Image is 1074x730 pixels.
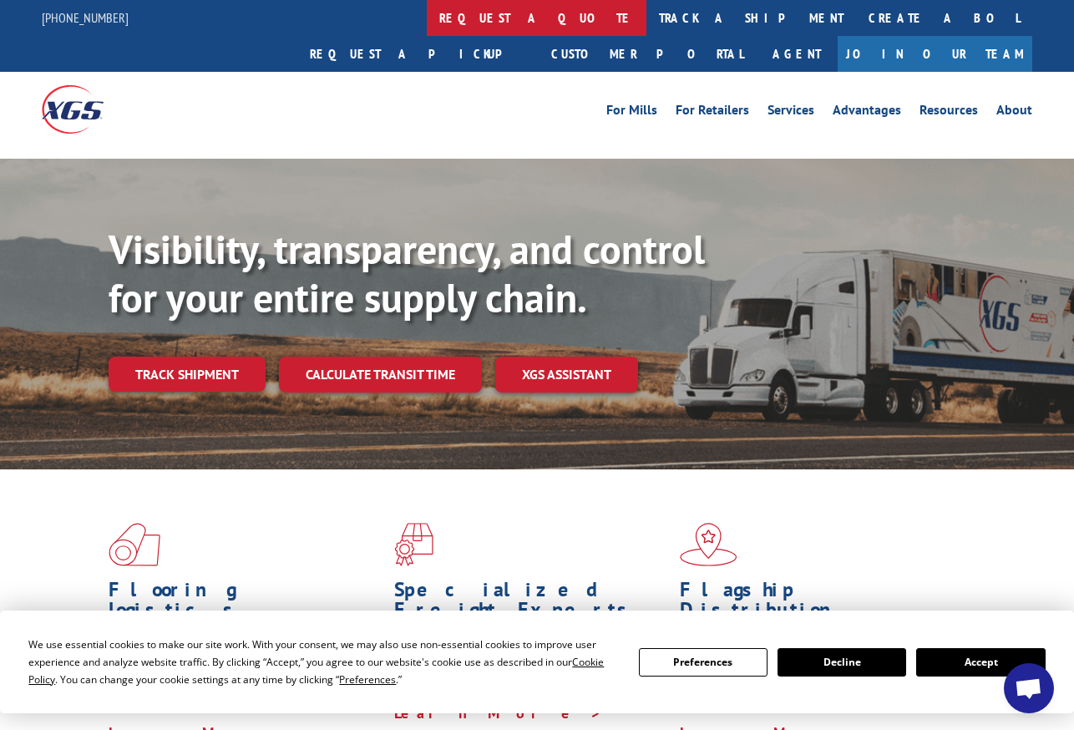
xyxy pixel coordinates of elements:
[394,580,667,628] h1: Specialized Freight Experts
[109,357,266,392] a: Track shipment
[919,104,978,122] a: Resources
[1004,663,1054,713] a: Open chat
[394,523,433,566] img: xgs-icon-focused-on-flooring-red
[676,104,749,122] a: For Retailers
[109,223,705,323] b: Visibility, transparency, and control for your entire supply chain.
[109,523,160,566] img: xgs-icon-total-supply-chain-intelligence-red
[339,672,396,687] span: Preferences
[297,36,539,72] a: Request a pickup
[606,104,657,122] a: For Mills
[42,9,129,26] a: [PHONE_NUMBER]
[778,648,906,677] button: Decline
[394,703,602,722] a: Learn More >
[996,104,1032,122] a: About
[495,357,638,393] a: XGS ASSISTANT
[680,523,737,566] img: xgs-icon-flagship-distribution-model-red
[838,36,1032,72] a: Join Our Team
[916,648,1045,677] button: Accept
[539,36,756,72] a: Customer Portal
[833,104,901,122] a: Advantages
[279,357,482,393] a: Calculate transit time
[768,104,814,122] a: Services
[109,580,382,648] h1: Flooring Logistics Solutions
[756,36,838,72] a: Agent
[680,580,953,648] h1: Flagship Distribution Model
[28,636,618,688] div: We use essential cookies to make our site work. With your consent, we may also use non-essential ...
[639,648,768,677] button: Preferences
